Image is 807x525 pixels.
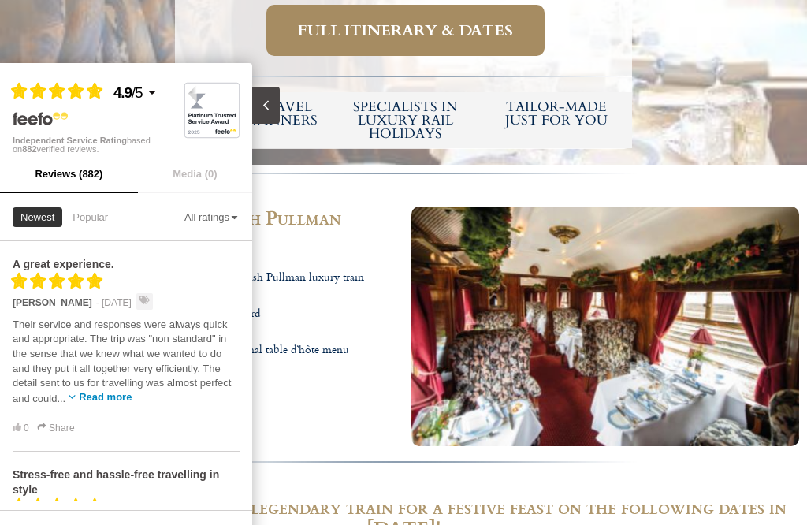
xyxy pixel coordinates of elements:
[266,5,545,56] a: Full itinerary & dates
[489,100,624,127] h5: tailor-made just for you
[298,20,513,40] span: Full itinerary & dates
[64,306,260,321] span: Welcome champagne reception on board
[338,100,474,140] h6: Specialists in luxury rail holidays
[187,100,322,127] h5: British Travel Award winners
